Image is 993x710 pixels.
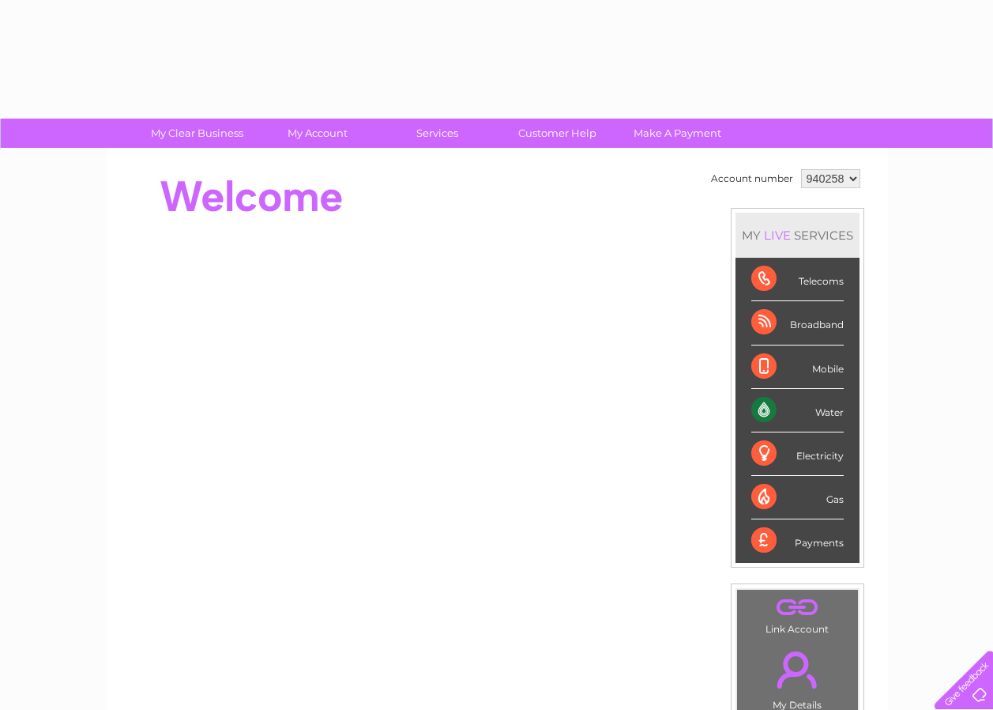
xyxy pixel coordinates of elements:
[751,346,844,389] div: Mobile
[707,165,797,192] td: Account number
[132,119,262,148] a: My Clear Business
[751,389,844,432] div: Water
[492,119,623,148] a: Customer Help
[751,519,844,562] div: Payments
[741,642,854,697] a: .
[761,228,794,243] div: LIVE
[252,119,382,148] a: My Account
[741,594,854,621] a: .
[751,432,844,476] div: Electricity
[751,301,844,345] div: Broadband
[751,476,844,519] div: Gas
[612,119,743,148] a: Make A Payment
[751,258,844,301] div: Telecoms
[372,119,502,148] a: Services
[735,213,859,258] div: MY SERVICES
[736,589,859,639] td: Link Account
